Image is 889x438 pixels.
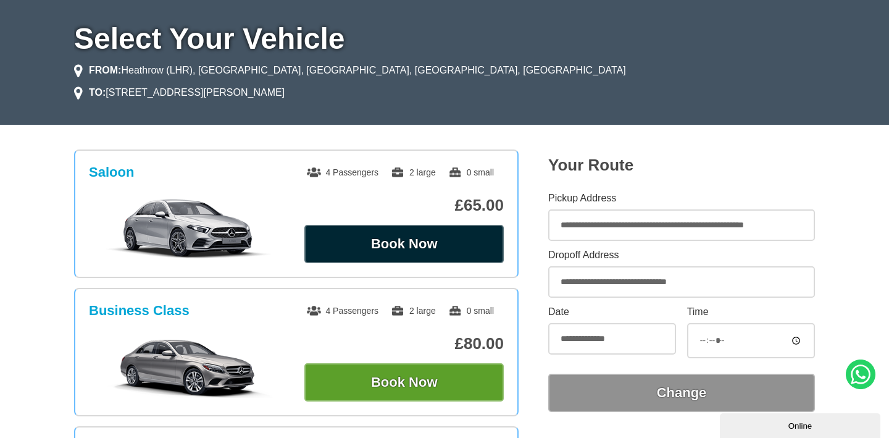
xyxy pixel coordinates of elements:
[304,334,504,353] p: £80.00
[448,167,494,177] span: 0 small
[391,167,436,177] span: 2 large
[304,363,504,402] button: Book Now
[47,73,111,81] div: Domain Overview
[89,303,190,319] h3: Business Class
[391,306,436,316] span: 2 large
[20,20,30,30] img: logo_orange.svg
[548,307,676,317] label: Date
[304,225,504,263] button: Book Now
[96,336,282,398] img: Business Class
[307,306,378,316] span: 4 Passengers
[548,193,815,203] label: Pickup Address
[20,32,30,42] img: website_grey.svg
[720,411,883,438] iframe: chat widget
[304,196,504,215] p: £65.00
[448,306,494,316] span: 0 small
[548,156,815,175] h2: Your Route
[32,32,136,42] div: Domain: [DOMAIN_NAME]
[687,307,815,317] label: Time
[35,20,61,30] div: v 4.0.25
[74,24,815,54] h1: Select Your Vehicle
[33,72,43,82] img: tab_domain_overview_orange.svg
[123,72,133,82] img: tab_keywords_by_traffic_grey.svg
[74,85,285,100] li: [STREET_ADDRESS][PERSON_NAME]
[548,374,815,412] button: Change
[136,73,208,81] div: Keywords by Traffic
[89,164,134,180] h3: Saloon
[74,63,626,78] li: Heathrow (LHR), [GEOGRAPHIC_DATA], [GEOGRAPHIC_DATA], [GEOGRAPHIC_DATA], [GEOGRAPHIC_DATA]
[89,87,106,98] strong: TO:
[89,65,121,75] strong: FROM:
[307,167,378,177] span: 4 Passengers
[96,198,282,259] img: Saloon
[548,250,815,260] label: Dropoff Address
